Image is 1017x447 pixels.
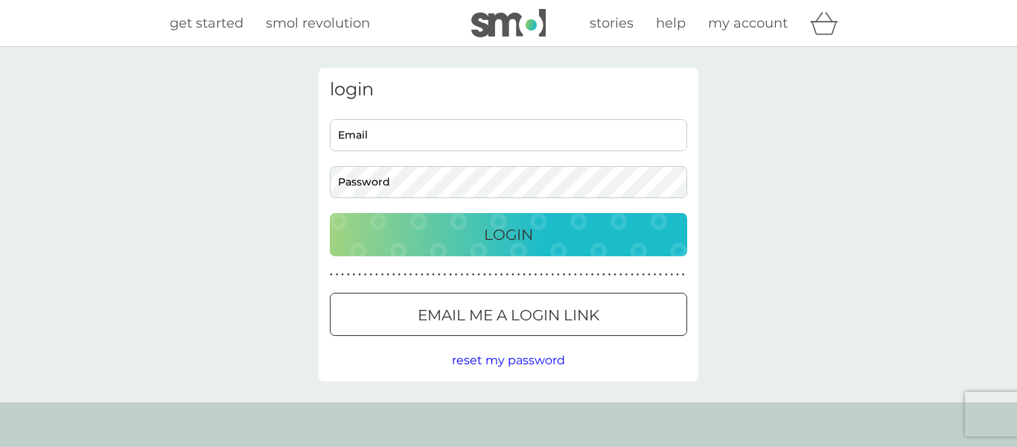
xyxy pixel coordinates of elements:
[637,271,640,279] p: ●
[438,271,441,279] p: ●
[170,13,243,34] a: get started
[602,271,605,279] p: ●
[631,271,634,279] p: ●
[546,271,549,279] p: ●
[529,271,532,279] p: ●
[708,13,788,34] a: my account
[404,271,407,279] p: ●
[671,271,674,279] p: ●
[341,271,344,279] p: ●
[590,13,634,34] a: stories
[656,13,686,34] a: help
[523,271,526,279] p: ●
[330,271,333,279] p: ●
[613,271,616,279] p: ●
[483,271,486,279] p: ●
[568,271,571,279] p: ●
[506,271,508,279] p: ●
[386,271,389,279] p: ●
[330,79,687,101] h3: login
[585,271,588,279] p: ●
[580,271,583,279] p: ●
[369,271,372,279] p: ●
[489,271,492,279] p: ●
[676,271,679,279] p: ●
[574,271,577,279] p: ●
[353,271,356,279] p: ●
[590,15,634,31] span: stories
[471,9,546,37] img: smol
[375,271,378,279] p: ●
[266,15,370,31] span: smol revolution
[654,271,657,279] p: ●
[452,353,565,367] span: reset my password
[665,271,668,279] p: ●
[336,271,339,279] p: ●
[409,271,412,279] p: ●
[392,271,395,279] p: ●
[444,271,447,279] p: ●
[415,271,418,279] p: ●
[358,271,361,279] p: ●
[625,271,628,279] p: ●
[511,271,514,279] p: ●
[619,271,622,279] p: ●
[449,271,452,279] p: ●
[432,271,435,279] p: ●
[608,271,611,279] p: ●
[266,13,370,34] a: smol revolution
[563,271,566,279] p: ●
[540,271,543,279] p: ●
[170,15,243,31] span: get started
[364,271,367,279] p: ●
[494,271,497,279] p: ●
[682,271,685,279] p: ●
[455,271,458,279] p: ●
[381,271,384,279] p: ●
[330,213,687,256] button: Login
[427,271,430,279] p: ●
[347,271,350,279] p: ●
[452,351,565,370] button: reset my password
[591,271,594,279] p: ●
[517,271,520,279] p: ●
[421,271,424,279] p: ●
[648,271,651,279] p: ●
[330,293,687,336] button: Email me a login link
[466,271,469,279] p: ●
[656,15,686,31] span: help
[551,271,554,279] p: ●
[659,271,662,279] p: ●
[460,271,463,279] p: ●
[642,271,645,279] p: ●
[472,271,475,279] p: ●
[477,271,480,279] p: ●
[708,15,788,31] span: my account
[500,271,503,279] p: ●
[484,223,533,247] p: Login
[398,271,401,279] p: ●
[535,271,538,279] p: ●
[596,271,599,279] p: ●
[557,271,560,279] p: ●
[810,8,847,38] div: basket
[418,303,599,327] p: Email me a login link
